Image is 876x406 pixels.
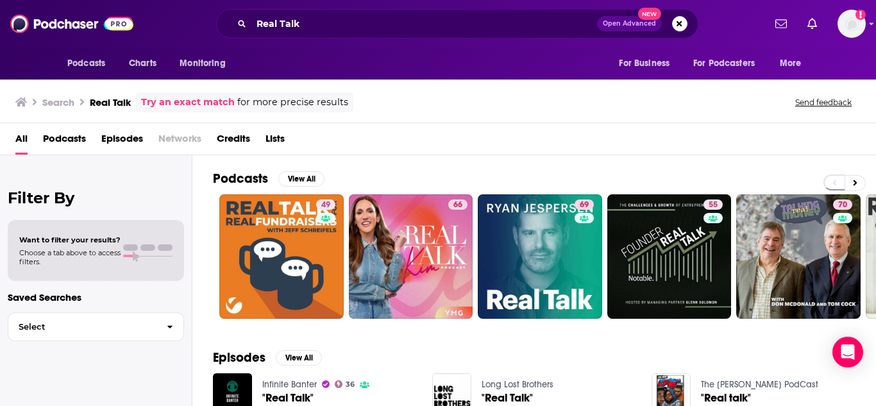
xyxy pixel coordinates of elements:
[349,194,473,319] a: 66
[262,379,317,390] a: Infinite Banter
[770,13,792,35] a: Show notifications dropdown
[482,393,533,403] a: "Real Talk"
[276,350,322,366] button: View All
[610,51,686,76] button: open menu
[619,55,670,72] span: For Business
[237,95,348,110] span: for more precise results
[251,13,597,34] input: Search podcasts, credits, & more...
[693,55,755,72] span: For Podcasters
[855,10,866,20] svg: Add a profile image
[838,199,847,212] span: 70
[453,199,462,212] span: 66
[685,51,773,76] button: open menu
[262,393,314,403] a: "Real Talk"
[43,128,86,155] a: Podcasts
[8,323,156,331] span: Select
[703,199,723,210] a: 55
[832,337,863,368] div: Open Intercom Messenger
[802,13,822,35] a: Show notifications dropdown
[10,12,133,36] img: Podchaser - Follow, Share and Rate Podcasts
[838,10,866,38] span: Logged in as shaunavoza
[219,194,344,319] a: 49
[42,96,74,108] h3: Search
[129,55,156,72] span: Charts
[580,199,589,212] span: 69
[90,96,131,108] h3: Real Talk
[19,235,121,244] span: Want to filter your results?
[780,55,802,72] span: More
[838,10,866,38] button: Show profile menu
[213,350,265,366] h2: Episodes
[791,97,855,108] button: Send feedback
[771,51,818,76] button: open menu
[121,51,164,76] a: Charts
[709,199,718,212] span: 55
[478,194,602,319] a: 69
[101,128,143,155] a: Episodes
[701,379,818,390] a: The MarKey PodCast
[448,199,467,210] a: 66
[15,128,28,155] a: All
[58,51,122,76] button: open menu
[346,382,355,387] span: 36
[213,350,322,366] a: EpisodesView All
[638,8,661,20] span: New
[213,171,324,187] a: PodcastsView All
[597,16,662,31] button: Open AdvancedNew
[67,55,105,72] span: Podcasts
[8,291,184,303] p: Saved Searches
[265,128,285,155] a: Lists
[141,95,235,110] a: Try an exact match
[838,10,866,38] img: User Profile
[833,199,852,210] a: 70
[8,312,184,341] button: Select
[180,55,225,72] span: Monitoring
[482,379,553,390] a: Long Lost Brothers
[8,189,184,207] h2: Filter By
[278,171,324,187] button: View All
[736,194,861,319] a: 70
[217,128,250,155] a: Credits
[607,194,732,319] a: 55
[316,199,335,210] a: 49
[216,9,698,38] div: Search podcasts, credits, & more...
[335,380,355,388] a: 36
[603,21,656,27] span: Open Advanced
[19,248,121,266] span: Choose a tab above to access filters.
[213,171,268,187] h2: Podcasts
[158,128,201,155] span: Networks
[701,393,751,403] a: "Real talk"
[575,199,594,210] a: 69
[321,199,330,212] span: 49
[171,51,242,76] button: open menu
